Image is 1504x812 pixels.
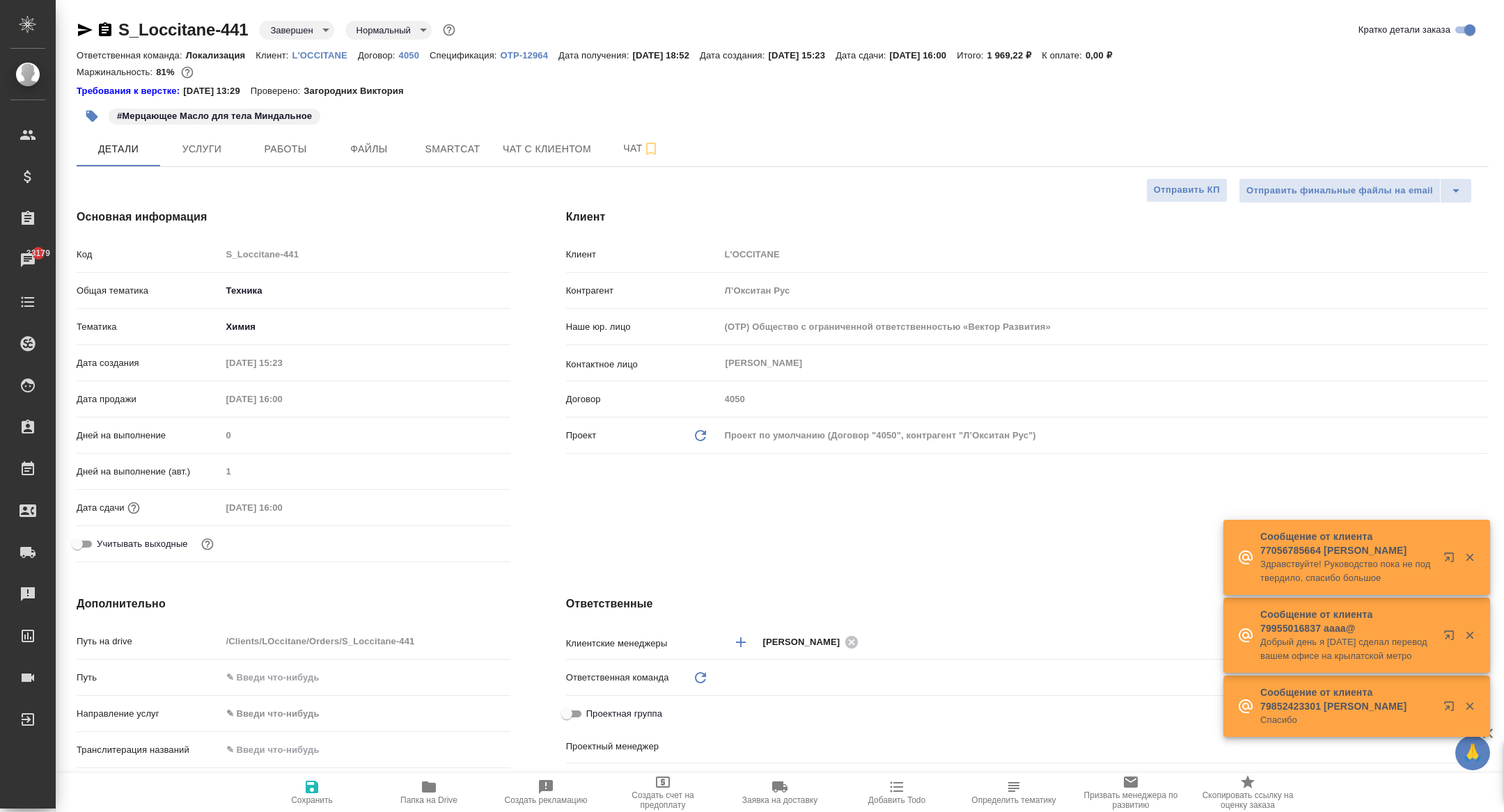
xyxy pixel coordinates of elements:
[118,20,248,39] a: S_Loccitane-441
[77,101,107,132] button: Добавить тэг
[370,773,487,812] button: Папка на Drive
[1455,551,1484,564] button: Закрыть
[566,248,720,262] p: Клиент
[251,84,304,98] p: Проверено:
[336,141,402,158] span: Файлы
[1154,182,1220,198] span: Отправить КП
[1146,178,1228,202] button: Отправить КП
[1260,557,1434,585] p: Здравствуйте! Руководство пока не подтвердило, спасибо большое
[987,50,1042,61] p: 1 969,22 ₽
[1239,178,1472,203] div: split button
[505,795,588,805] span: Создать рекламацию
[604,773,721,812] button: Создать счет на предоплату
[632,50,700,61] p: [DATE] 18:52
[643,141,659,157] svg: Подписаться
[566,358,720,372] p: Контактное лицо
[487,773,604,812] button: Создать рекламацию
[558,50,632,61] p: Дата получения:
[613,790,713,810] span: Создать счет на предоплату
[566,429,597,443] p: Проект
[85,141,152,158] span: Детали
[77,284,221,298] p: Общая тематика
[221,497,343,518] input: Пустое поле
[358,50,399,61] p: Договор:
[838,773,955,812] button: Добавить Todo
[724,626,758,659] button: Добавить менеджера
[586,707,662,721] span: Проектная группа
[1435,543,1468,577] button: Открыть в новой вкладке
[256,50,292,61] p: Клиент:
[1260,530,1434,557] p: Сообщение от клиента 77056785664 [PERSON_NAME]
[566,596,1489,612] h4: Ответственные
[430,50,500,61] p: Спецификация:
[503,141,591,158] span: Чат с клиентом
[221,667,510,687] input: ✎ Введи что-нибудь
[178,63,196,81] button: 305.98 RUB;
[345,21,432,40] div: Завершен
[221,702,510,726] div: ✎ Введи что-нибудь
[1260,607,1434,635] p: Сообщение от клиента 79955016837 аааа@
[720,666,1489,690] div: ​
[501,50,558,61] p: OTP-12964
[77,50,186,61] p: Ответственная команда:
[742,795,817,805] span: Заявка на доставку
[77,429,221,443] p: Дней на выполнение
[1455,700,1484,713] button: Закрыть
[890,50,957,61] p: [DATE] 16:00
[292,49,358,61] a: L'OCCITANE
[221,279,510,303] div: Техника
[721,773,838,812] button: Заявка на доставку
[77,707,221,721] p: Направление услуг
[169,141,235,158] span: Услуги
[1081,790,1181,810] span: Призвать менеджера по развитию
[400,795,457,805] span: Папка на Drive
[836,50,889,61] p: Дата сдачи:
[1358,23,1450,37] span: Кратко детали заказа
[1260,635,1434,663] p: Добрый день я [DATE] сделал перевод вашем офисе на крылатской метро
[292,50,358,61] p: L'OCCITANE
[1455,629,1484,642] button: Закрыть
[77,84,183,98] a: Требования к верстке:
[226,707,494,721] div: ✎ Введи что-нибудь
[198,535,217,553] button: Выбери, если сб и вс нужно считать рабочими днями для выполнения заказа.
[700,50,768,61] p: Дата создания:
[77,743,221,757] p: Транслитерация названий
[566,740,720,754] p: Проектный менеджер
[107,109,322,121] span: Мерцающее Масло для тела Миндальное
[304,84,414,98] p: Загородних Виктория
[77,596,510,612] h4: Дополнительно
[955,773,1072,812] button: Определить тематику
[259,21,334,40] div: Завершен
[1260,713,1434,727] p: Спасибо
[77,501,125,515] p: Дата сдачи
[221,244,510,264] input: Пустое поле
[1189,773,1306,812] button: Скопировать ссылку на оценку заказа
[97,22,113,38] button: Скопировать ссылку
[566,284,720,298] p: Контрагент
[720,280,1489,301] input: Пустое поле
[399,49,430,61] a: 4050
[221,461,510,481] input: Пустое поле
[1072,773,1189,812] button: Призвать менеджера по развитию
[221,353,343,373] input: Пустое поле
[125,499,143,517] button: Если добавить услуги и заполнить их объемом, то дата рассчитается автоматически
[566,209,1489,225] h4: Клиент
[501,49,558,61] a: OTP-12964
[3,243,52,278] a: 33179
[608,140,675,157] span: Чат
[720,424,1489,447] div: Проект по умолчанию (Договор "4050", контрагент "Л’Окситан Рус")
[1042,50,1086,61] p: К оплате:
[221,425,510,445] input: Пустое поле
[957,50,987,61] p: Итого:
[440,21,458,39] button: Доп статусы указывают на важность/срочность заказа
[221,740,510,760] input: ✎ Введи что-нибудь
[186,50,256,61] p: Локализация
[720,244,1489,264] input: Пустое поле
[77,392,221,406] p: Дата продажи
[183,84,251,98] p: [DATE] 13:29
[77,248,221,262] p: Код
[77,67,156,77] p: Маржинальность:
[221,389,343,409] input: Пустое поле
[868,795,925,805] span: Добавить Todo
[1435,692,1468,726] button: Открыть в новой вкладке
